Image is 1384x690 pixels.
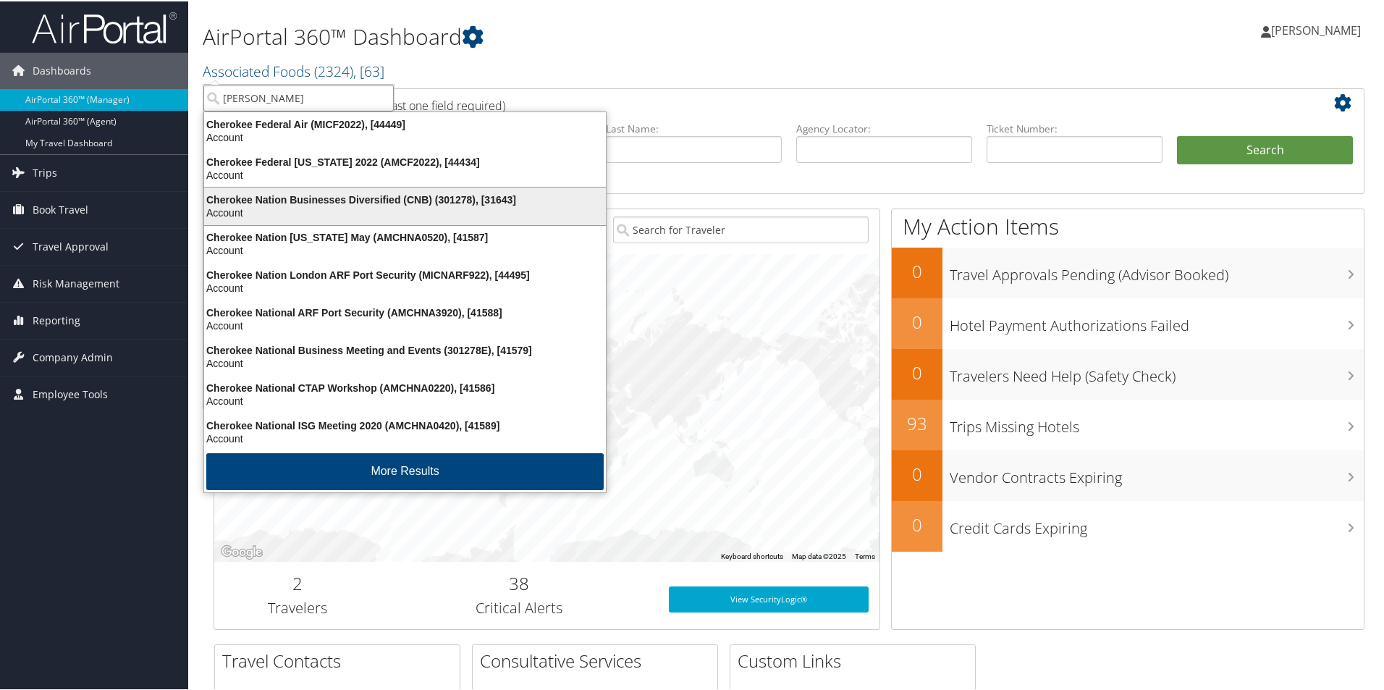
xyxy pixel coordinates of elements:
[195,167,615,180] div: Account
[392,570,647,594] h2: 38
[392,597,647,617] h3: Critical Alerts
[892,500,1364,550] a: 0Credit Cards Expiring
[606,120,782,135] label: Last Name:
[892,246,1364,297] a: 0Travel Approvals Pending (Advisor Booked)
[855,551,875,559] a: Terms (opens in new tab)
[367,96,505,112] span: (at least one field required)
[1261,7,1375,51] a: [PERSON_NAME]
[796,120,972,135] label: Agency Locator:
[195,117,615,130] div: Cherokee Federal Air (MICF2022), [44449]
[33,264,119,300] span: Risk Management
[892,398,1364,449] a: 93Trips Missing Hotels
[195,355,615,369] div: Account
[950,358,1364,385] h3: Travelers Need Help (Safety Check)
[225,90,1257,114] h2: Airtinerary Lookup
[218,542,266,560] a: Open this area in Google Maps (opens a new window)
[892,410,942,434] h2: 93
[195,243,615,256] div: Account
[195,280,615,293] div: Account
[225,597,370,617] h3: Travelers
[892,460,942,485] h2: 0
[892,308,942,333] h2: 0
[32,9,177,43] img: airportal-logo.png
[203,60,384,80] a: Associated Foods
[195,205,615,218] div: Account
[1271,21,1361,37] span: [PERSON_NAME]
[33,51,91,88] span: Dashboards
[33,301,80,337] span: Reporting
[892,210,1364,240] h1: My Action Items
[33,190,88,227] span: Book Travel
[950,256,1364,284] h3: Travel Approvals Pending (Advisor Booked)
[195,305,615,318] div: Cherokee National ARF Port Security (AMCHNA3920), [41588]
[203,83,394,110] input: Search Accounts
[33,338,113,374] span: Company Admin
[195,130,615,143] div: Account
[892,258,942,282] h2: 0
[950,510,1364,537] h3: Credit Cards Expiring
[33,227,109,264] span: Travel Approval
[222,647,460,672] h2: Travel Contacts
[195,418,615,431] div: Cherokee National ISG Meeting 2020 (AMCHNA0420), [41589]
[203,20,984,51] h1: AirPortal 360™ Dashboard
[218,542,266,560] img: Google
[950,459,1364,487] h3: Vendor Contracts Expiring
[950,408,1364,436] h3: Trips Missing Hotels
[195,342,615,355] div: Cherokee National Business Meeting and Events (301278E), [41579]
[892,449,1364,500] a: 0Vendor Contracts Expiring
[195,267,615,280] div: Cherokee Nation London ARF Port Security (MICNARF922), [44495]
[206,452,604,489] button: More Results
[195,318,615,331] div: Account
[33,153,57,190] span: Trips
[792,551,846,559] span: Map data ©2025
[195,192,615,205] div: Cherokee Nation Businesses Diversified (CNB) (301278), [31643]
[195,230,615,243] div: Cherokee Nation [US_STATE] May (AMCHNA0520), [41587]
[353,60,384,80] span: , [ 63 ]
[987,120,1163,135] label: Ticket Number:
[892,511,942,536] h2: 0
[225,570,370,594] h2: 2
[892,348,1364,398] a: 0Travelers Need Help (Safety Check)
[613,215,869,242] input: Search for Traveler
[195,393,615,406] div: Account
[669,585,869,611] a: View SecurityLogic®
[195,431,615,444] div: Account
[892,359,942,384] h2: 0
[950,307,1364,335] h3: Hotel Payment Authorizations Failed
[738,647,975,672] h2: Custom Links
[892,297,1364,348] a: 0Hotel Payment Authorizations Failed
[314,60,353,80] span: ( 2324 )
[195,380,615,393] div: Cherokee National CTAP Workshop (AMCHNA0220), [41586]
[721,550,783,560] button: Keyboard shortcuts
[1177,135,1353,164] button: Search
[480,647,717,672] h2: Consultative Services
[195,154,615,167] div: Cherokee Federal [US_STATE] 2022 (AMCF2022), [44434]
[33,375,108,411] span: Employee Tools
